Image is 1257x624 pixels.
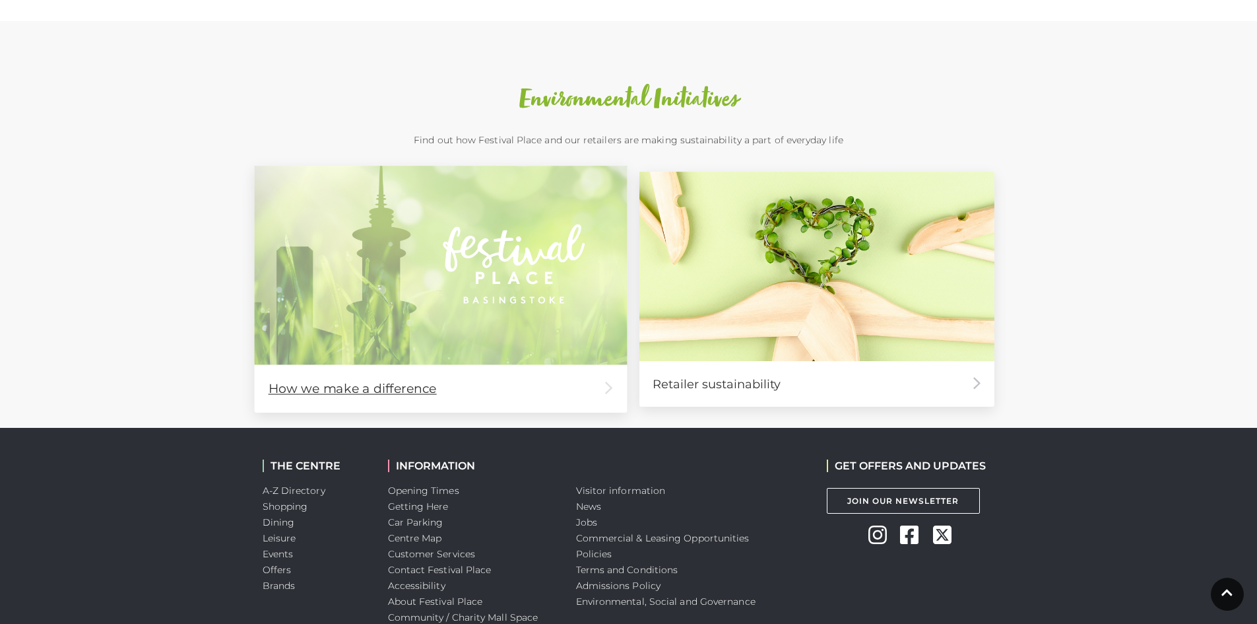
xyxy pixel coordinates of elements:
[263,564,292,576] a: Offers
[263,86,995,116] h2: Environmental Initiatives
[254,365,627,413] div: How we make a difference
[388,485,459,497] a: Opening Times
[263,516,295,528] a: Dining
[388,501,449,512] a: Getting Here
[388,580,445,592] a: Accessibility
[576,501,601,512] a: News
[388,516,443,528] a: Car Parking
[576,564,678,576] a: Terms and Conditions
[388,460,556,472] h2: INFORMATION
[576,596,756,607] a: Environmental, Social and Governance
[388,564,492,576] a: Contact Festival Place
[827,488,980,514] a: Join Our Newsletter
[576,485,666,497] a: Visitor information
[576,532,750,544] a: Commercial & Leasing Opportunities
[263,532,296,544] a: Leisure
[263,485,325,497] a: A-Z Directory
[254,166,627,413] a: How we make a difference
[827,460,986,472] h2: GET OFFERS AND UPDATES
[639,172,994,407] a: Retailer sustainability
[388,596,483,607] a: About Festival Place
[576,516,597,528] a: Jobs
[576,580,661,592] a: Admissions Policy
[388,548,476,560] a: Customer Services
[263,132,995,148] p: Find out how Festival Place and our retailers are making sustainability a part of everyday life
[263,548,294,560] a: Events
[263,460,368,472] h2: THE CENTRE
[263,580,296,592] a: Brands
[263,501,308,512] a: Shopping
[576,548,612,560] a: Policies
[388,532,442,544] a: Centre Map
[639,361,994,407] div: Retailer sustainability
